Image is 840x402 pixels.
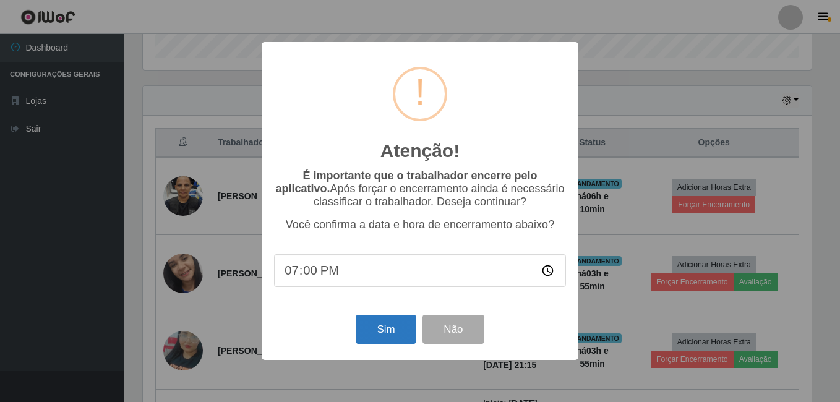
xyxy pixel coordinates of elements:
button: Sim [356,315,416,344]
p: Após forçar o encerramento ainda é necessário classificar o trabalhador. Deseja continuar? [274,169,566,208]
b: É importante que o trabalhador encerre pelo aplicativo. [275,169,537,195]
button: Não [422,315,484,344]
p: Você confirma a data e hora de encerramento abaixo? [274,218,566,231]
h2: Atenção! [380,140,460,162]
